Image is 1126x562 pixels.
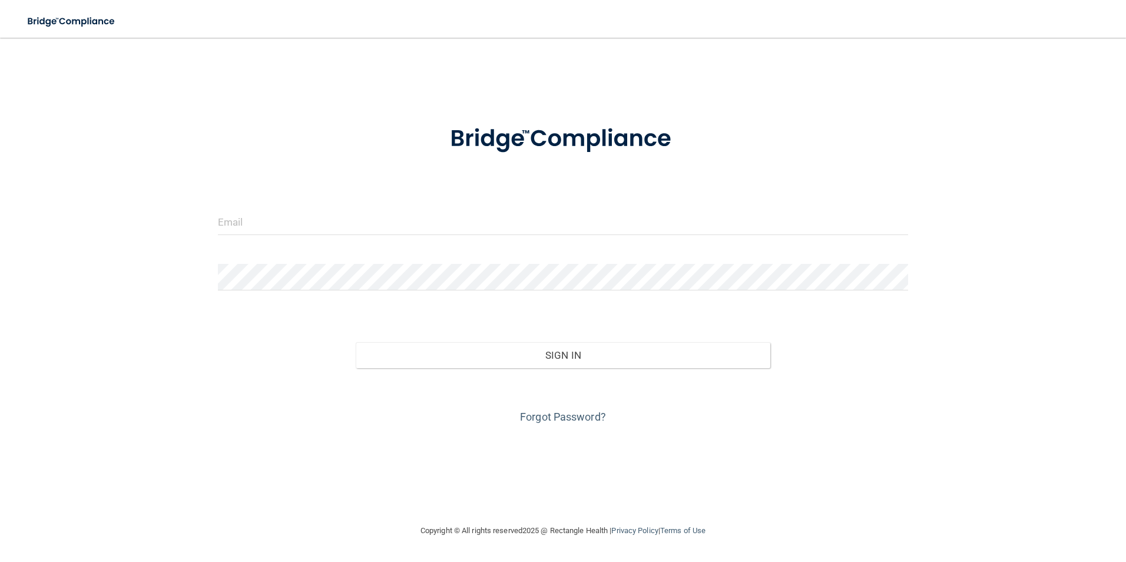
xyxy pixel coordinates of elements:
[348,512,778,550] div: Copyright © All rights reserved 2025 @ Rectangle Health | |
[426,108,700,170] img: bridge_compliance_login_screen.278c3ca4.svg
[18,9,126,34] img: bridge_compliance_login_screen.278c3ca4.svg
[611,526,658,535] a: Privacy Policy
[356,342,770,368] button: Sign In
[218,209,909,235] input: Email
[660,526,706,535] a: Terms of Use
[520,411,606,423] a: Forgot Password?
